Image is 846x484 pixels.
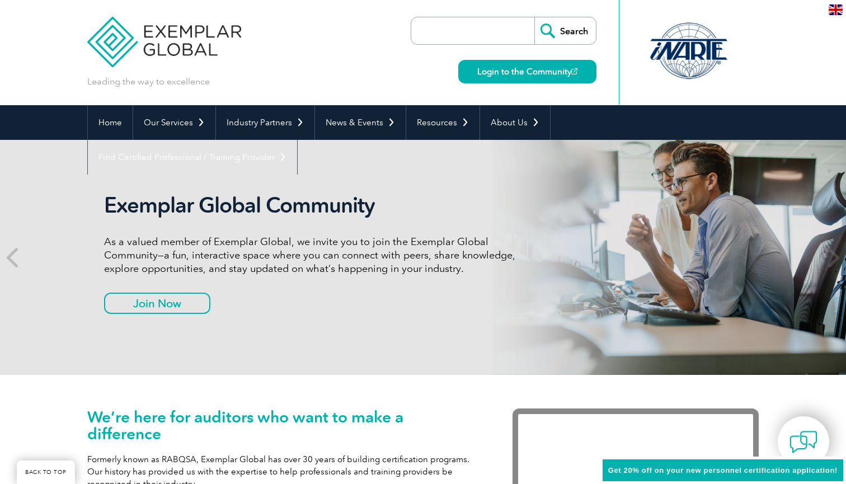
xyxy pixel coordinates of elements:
a: Industry Partners [216,105,314,140]
p: Leading the way to excellence [87,76,210,88]
h1: We’re here for auditors who want to make a difference [87,408,479,442]
a: Find Certified Professional / Training Provider [88,140,297,175]
img: contact-chat.png [789,428,817,456]
h2: Exemplar Global Community [104,192,524,218]
img: open_square.png [571,68,577,74]
a: News & Events [315,105,406,140]
img: en [829,4,843,15]
a: Home [88,105,133,140]
a: Login to the Community [458,60,596,83]
a: BACK TO TOP [17,460,75,484]
a: Resources [406,105,480,140]
input: Search [534,17,596,44]
a: About Us [480,105,550,140]
p: As a valued member of Exemplar Global, we invite you to join the Exemplar Global Community—a fun,... [104,235,524,275]
a: Our Services [133,105,215,140]
span: Get 20% off on your new personnel certification application! [608,466,838,474]
a: Join Now [104,293,210,314]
